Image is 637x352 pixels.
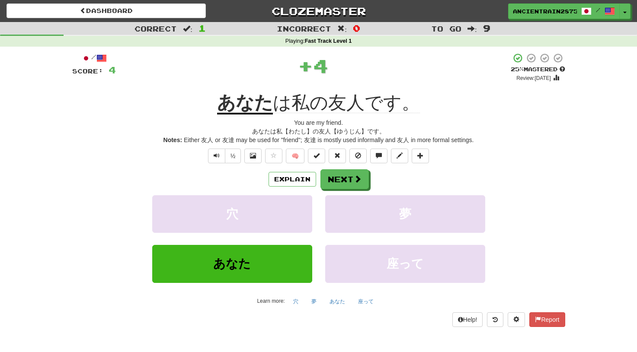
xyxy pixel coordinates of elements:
[349,149,367,163] button: Ignore sentence (alt+i)
[213,257,251,270] span: あなた
[313,55,328,76] span: 4
[183,25,192,32] span: :
[152,245,312,282] button: あなた
[516,75,551,81] small: Review: [DATE]
[452,312,483,327] button: Help!
[370,149,387,163] button: Discuss sentence (alt+u)
[6,3,206,18] a: Dashboard
[72,53,116,63] div: /
[307,295,321,308] button: 夢
[325,295,350,308] button: あなた
[511,66,524,73] span: 25 %
[329,149,346,163] button: Reset to 0% Mastered (alt+r)
[325,245,485,282] button: 座って
[273,92,420,113] span: は私の友人です。
[219,3,418,19] a: Clozemaster
[399,207,411,221] span: 夢
[431,24,461,33] span: To go
[508,3,620,19] a: AncientRain2875 /
[134,24,177,33] span: Correct
[163,136,182,143] strong: Notes:
[72,136,565,144] div: Either 友人 or 友達 may be used for "friend"; 友達 is mostly used informally and 友人 in more formal sett...
[325,195,485,233] button: 夢
[152,195,312,233] button: 穴
[412,149,429,163] button: Add to collection (alt+a)
[288,295,303,308] button: 穴
[208,149,225,163] button: Play sentence audio (ctl+space)
[265,149,282,163] button: Favorite sentence (alt+f)
[483,23,490,33] span: 9
[391,149,408,163] button: Edit sentence (alt+d)
[257,298,285,304] small: Learn more:
[353,295,378,308] button: 座って
[298,53,313,79] span: +
[217,92,273,114] u: あなた
[206,149,241,163] div: Text-to-speech controls
[596,7,600,13] span: /
[513,7,577,15] span: AncientRain2875
[353,23,360,33] span: 0
[337,25,347,32] span: :
[320,169,369,189] button: Next
[226,207,238,221] span: 穴
[198,23,206,33] span: 1
[305,38,352,44] strong: Fast Track Level 1
[277,24,331,33] span: Incorrect
[225,149,241,163] button: ½
[72,118,565,127] div: You are my friend.
[109,64,116,75] span: 4
[467,25,477,32] span: :
[511,66,565,73] div: Mastered
[72,127,565,136] div: あなたは私【わたし】の友人【ゆうじん】です。
[72,67,103,75] span: Score:
[244,149,262,163] button: Show image (alt+x)
[487,312,503,327] button: Round history (alt+y)
[269,172,316,187] button: Explain
[286,149,304,163] button: 🧠
[308,149,325,163] button: Set this sentence to 100% Mastered (alt+m)
[387,257,424,270] span: 座って
[529,312,565,327] button: Report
